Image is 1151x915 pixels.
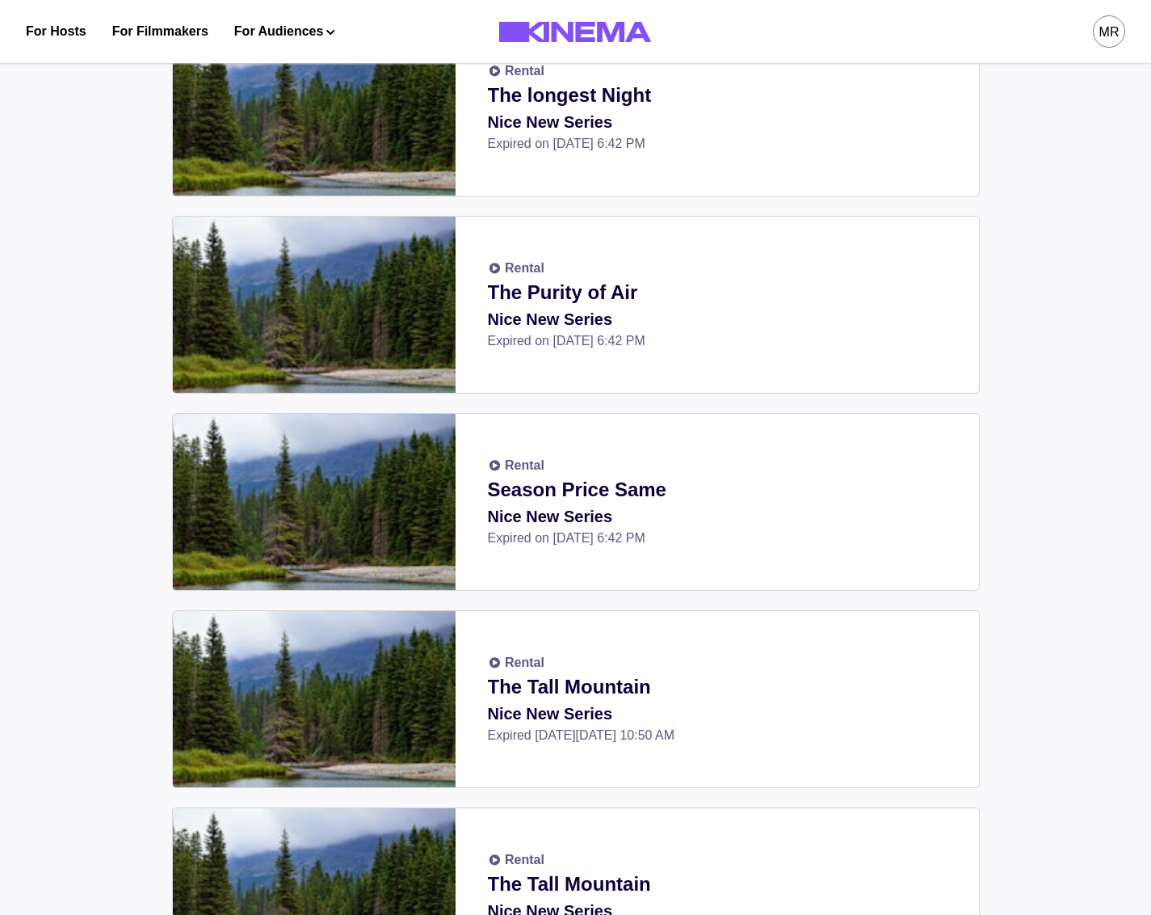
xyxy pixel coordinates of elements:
[488,870,947,899] p: The Tall Mountain
[488,673,947,702] p: The Tall Mountain
[505,61,544,81] p: Rental
[505,456,544,475] p: Rental
[505,259,544,278] p: Rental
[488,702,947,726] p: Nice New Series
[488,307,947,331] p: Nice New Series
[488,134,947,154] p: Expired on [DATE] 6:42 PM
[488,475,947,504] p: Season Price Same
[488,331,947,351] p: Expired on [DATE] 6:42 PM
[488,278,947,307] p: The Purity of Air
[488,726,947,745] p: Expired [DATE][DATE] 10:50 AM
[488,110,947,134] p: Nice New Series
[488,529,947,548] p: Expired on [DATE] 6:42 PM
[234,22,335,41] button: For Audiences
[488,81,947,110] p: The longest Night
[505,653,544,673] p: Rental
[26,22,86,41] a: For Hosts
[505,850,544,870] p: Rental
[488,504,947,529] p: Nice New Series
[112,22,208,41] a: For Filmmakers
[1099,23,1119,42] div: MR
